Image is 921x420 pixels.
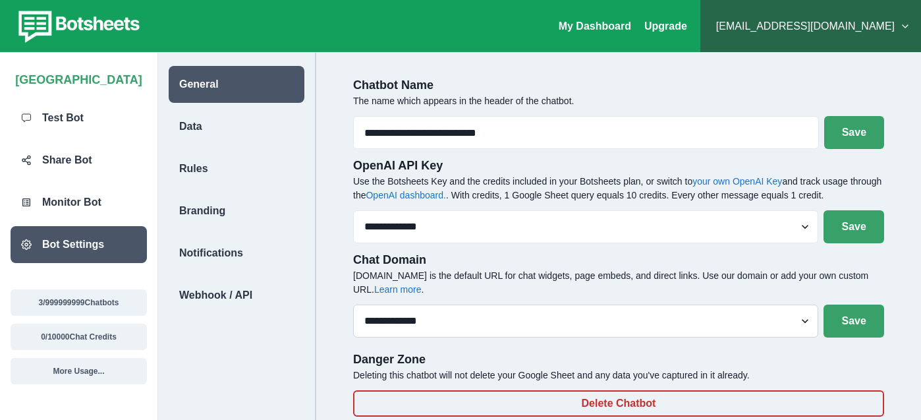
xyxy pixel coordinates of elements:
a: OpenAI dashboard. [366,190,445,200]
a: Rules [158,150,315,187]
button: More Usage... [11,358,147,384]
p: Monitor Bot [42,195,101,210]
p: Rules [179,161,208,177]
a: Learn more [374,284,422,295]
a: Notifications [158,235,315,272]
p: [GEOGRAPHIC_DATA] [15,66,142,89]
a: General [158,66,315,103]
p: Danger Zone [353,351,884,369]
p: [DOMAIN_NAME] is the default URL for chat widgets, page embeds, and direct links. Use our domain ... [353,269,884,297]
p: The name which appears in the header of the chatbot. [353,94,884,108]
p: OpenAI API Key [353,157,884,175]
button: Save [824,116,884,149]
p: Notifications [179,245,243,261]
button: Save [823,305,884,338]
a: Branding [158,193,315,229]
a: My Dashboard [559,20,631,32]
p: Data [179,119,202,135]
button: 3/999999999Chatbots [11,289,147,316]
p: Branding [179,203,225,219]
a: Upgrade [644,20,687,32]
p: Chatbot Name [353,76,884,94]
a: Data [158,108,315,145]
p: Share Bot [42,152,92,168]
button: 0/10000Chat Credits [11,324,147,350]
button: Delete Chatbot [353,390,884,417]
p: Chat Domain [353,251,884,269]
p: Deleting this chatbot will not delete your Google Sheet and any data you've captured in it already. [353,369,884,382]
p: Use the Botsheets Key and the credits included in your Botsheets plan, or switch to and track usa... [353,175,884,202]
p: Bot Settings [42,237,104,253]
p: Test Bot [42,110,84,126]
p: General [179,76,219,92]
img: botsheets-logo.png [11,8,144,45]
button: Save [823,210,884,243]
button: [EMAIL_ADDRESS][DOMAIN_NAME] [711,13,910,40]
a: your own OpenAI Key [692,176,782,187]
p: Webhook / API [179,287,252,303]
a: Webhook / API [158,277,315,314]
